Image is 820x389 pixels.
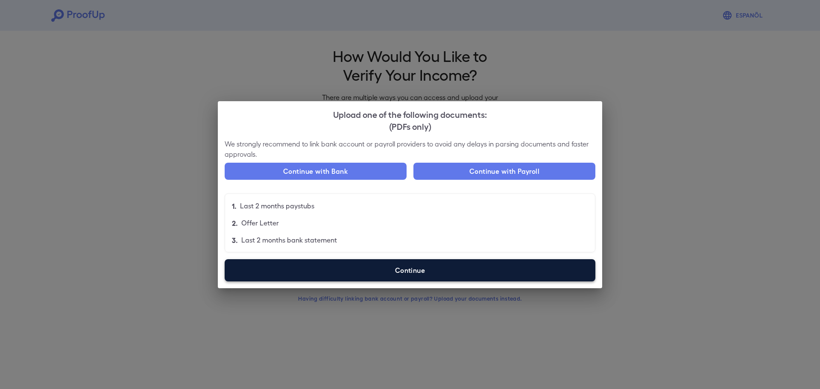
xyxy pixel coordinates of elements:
button: Continue with Bank [225,163,407,180]
p: 2. [232,218,238,228]
p: 3. [232,235,238,245]
p: We strongly recommend to link bank account or payroll providers to avoid any delays in parsing do... [225,139,595,159]
p: Last 2 months bank statement [241,235,337,245]
button: Continue with Payroll [413,163,595,180]
h2: Upload one of the following documents: [218,101,602,139]
p: Last 2 months paystubs [240,201,314,211]
div: (PDFs only) [225,120,595,132]
label: Continue [225,259,595,281]
p: 1. [232,201,237,211]
p: Offer Letter [241,218,279,228]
